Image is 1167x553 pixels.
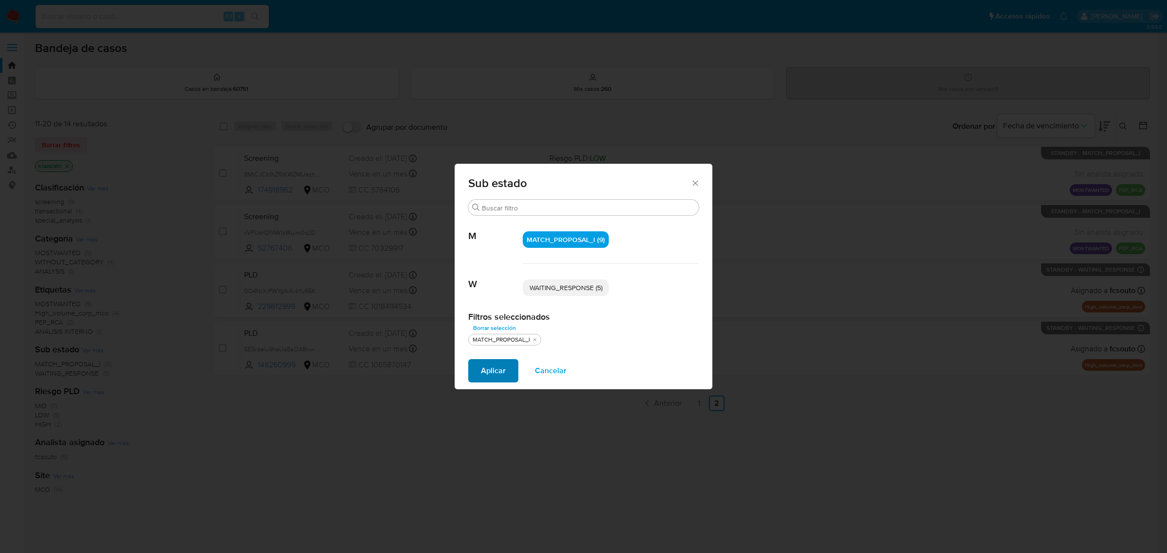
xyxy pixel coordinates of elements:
[481,360,506,381] span: Aplicar
[473,323,516,333] span: Borrar selección
[522,359,579,382] button: Cancelar
[482,204,695,212] input: Buscar filtro
[468,264,523,290] span: W
[523,279,609,296] div: WAITING_RESPONSE (5)
[530,283,602,293] span: WAITING_RESPONSE (5)
[468,359,518,382] button: Aplicar
[468,177,690,189] span: Sub estado
[523,231,609,248] div: MATCH_PROPOSAL_I (9)
[468,322,521,334] button: Borrar selección
[468,311,699,322] h2: Filtros seleccionados
[527,235,605,244] span: MATCH_PROPOSAL_I (9)
[535,360,566,381] span: Cancelar
[472,204,480,211] button: Buscar
[690,178,699,187] button: Cerrar
[468,216,523,242] span: M
[531,336,539,344] button: quitar MATCH_PROPOSAL_I
[471,336,532,344] div: MATCH_PROPOSAL_I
